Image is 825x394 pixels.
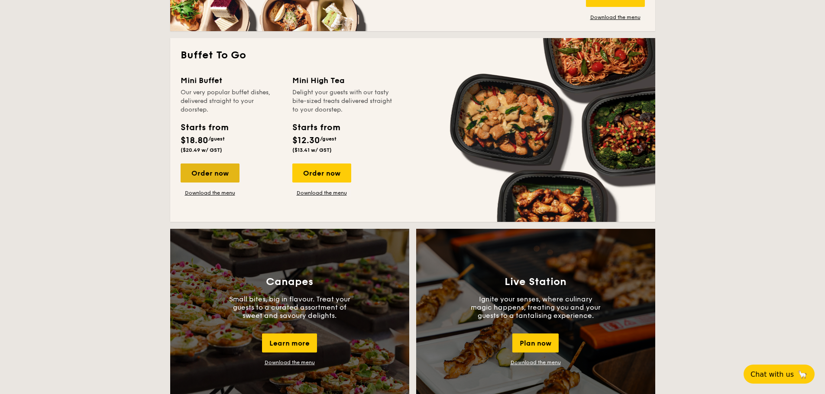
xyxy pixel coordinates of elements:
div: Delight your guests with our tasty bite-sized treats delivered straight to your doorstep. [292,88,394,114]
span: $12.30 [292,135,320,146]
div: Order now [292,163,351,183]
div: Learn more [262,333,317,352]
div: Starts from [292,121,340,134]
h3: Live Station [505,276,566,288]
p: Ignite your senses, where culinary magic happens, treating you and your guests to a tantalising e... [471,295,601,320]
div: Order now [181,163,239,183]
span: 🦙 [797,369,808,379]
div: Plan now [512,333,559,352]
div: Our very popular buffet dishes, delivered straight to your doorstep. [181,88,282,114]
a: Download the menu [586,14,645,21]
p: Small bites, big in flavour. Treat your guests to a curated assortment of sweet and savoury delig... [225,295,355,320]
button: Chat with us🦙 [744,365,815,384]
span: ($13.41 w/ GST) [292,147,332,153]
span: ($20.49 w/ GST) [181,147,222,153]
h2: Buffet To Go [181,48,645,62]
a: Download the menu [511,359,561,365]
div: Starts from [181,121,228,134]
span: /guest [208,136,225,142]
a: Download the menu [265,359,315,365]
a: Download the menu [181,189,239,196]
a: Download the menu [292,189,351,196]
h3: Canapes [266,276,313,288]
span: $18.80 [181,135,208,146]
div: Mini Buffet [181,74,282,86]
div: Mini High Tea [292,74,394,86]
span: /guest [320,136,336,142]
span: Chat with us [751,370,794,378]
